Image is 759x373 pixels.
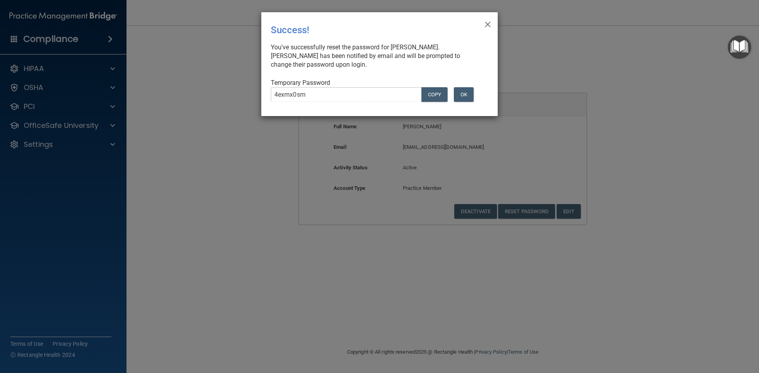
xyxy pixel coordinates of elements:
span: Temporary Password [271,79,330,86]
div: Success! [271,19,456,41]
span: × [484,15,491,31]
button: COPY [421,87,447,102]
button: Open Resource Center [728,36,751,59]
button: OK [454,87,474,102]
div: You've successfully reset the password for [PERSON_NAME]. [PERSON_NAME] has been notified by emai... [271,43,482,69]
